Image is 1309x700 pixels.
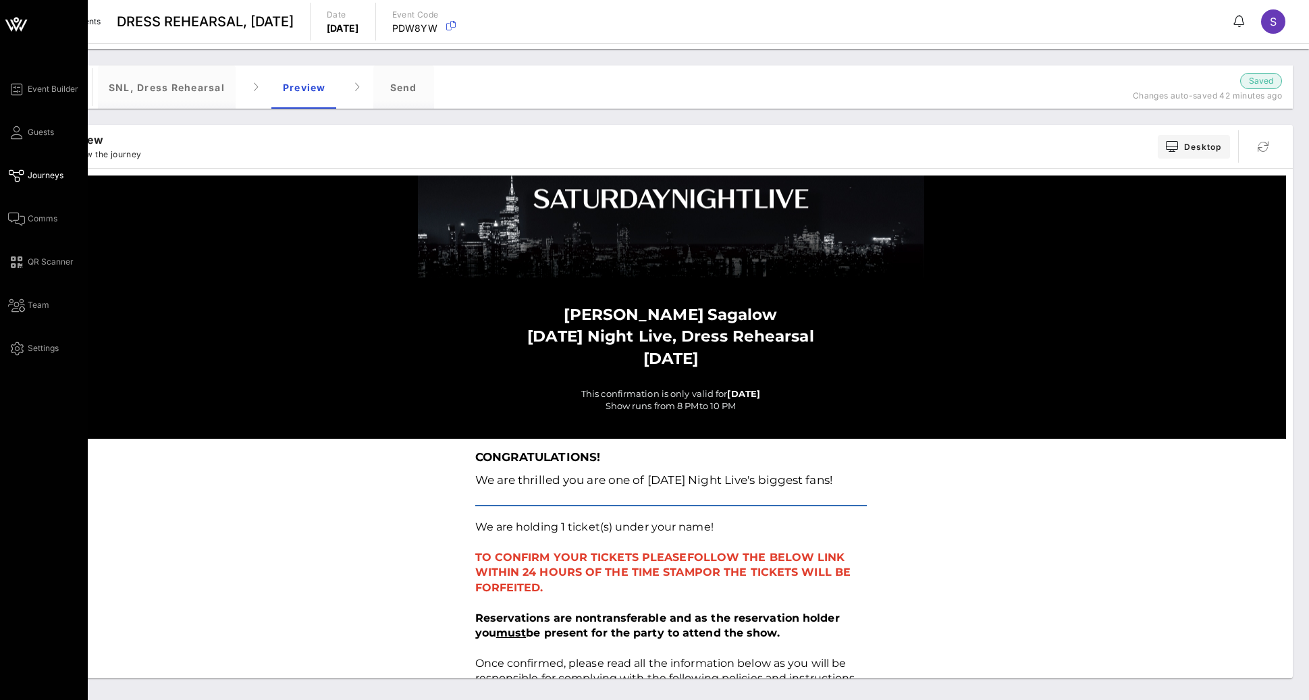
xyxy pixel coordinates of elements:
div: SNL, Dress Rehearsal [98,65,236,109]
div: S [1261,9,1285,34]
p: Once confirmed, please read all the information below as you will be responsible for complying wi... [475,611,867,686]
span: must [496,626,526,639]
strong: Sagalow [DATE] Night Live, Dress Rehearsal [DATE] [527,305,813,367]
span: This confirmation is only valid for [581,388,728,399]
a: QR Scanner [8,254,74,270]
span: Comms [28,213,57,225]
p: PDW8YW [392,22,439,35]
a: Comms [8,211,57,227]
table: divider [475,505,867,506]
p: Date [327,8,359,22]
span: Team [28,299,49,311]
p: [DATE] [327,22,359,35]
p: Preview [59,132,142,148]
strong: Reservations are nontransferable and as the reservation holder you be present for the party to at... [475,612,840,639]
p: Event Code [392,8,439,22]
span: Event Builder [28,83,78,95]
div: Send [373,65,434,109]
a: Team [8,297,49,313]
span: . [540,581,543,594]
a: Journeys [8,167,63,184]
span: Settings [28,342,59,354]
span: Guests [28,126,54,138]
span: S [1270,15,1277,28]
span: to 10 PM [699,400,737,411]
span: FOLLOW THE BELOW LINK WITHIN 24 HOURS OF THE TIME STAMP [475,551,845,578]
a: Event Builder [8,81,78,97]
p: We are holding 1 ticket(s) under your name! [475,520,867,535]
span: QR Scanner [28,256,74,268]
span: Saved [1249,74,1273,88]
span: Show runs from 8 PM [606,400,699,411]
p: Preview the journey [59,148,142,161]
a: Settings [8,340,59,356]
span: DRESS REHEARSAL, [DATE] [117,11,294,32]
span: Journeys [28,169,63,182]
a: Guests [8,124,54,140]
strong: [PERSON_NAME] [564,305,703,324]
button: Desktop [1158,135,1230,159]
strong: CONGRATULATIONS! [475,450,601,464]
p: Changes auto-saved 42 minutes ago [1113,89,1282,103]
p: We are thrilled you are one of [DATE] Night Live's biggest fans! [475,468,867,491]
div: Preview [272,65,337,109]
strong: [DATE] [727,388,760,399]
span: TO CONFIRM YOUR TICKETS PLEASE OR THE TICKETS WILL BE FORFEITED [475,551,851,594]
span: Desktop [1166,141,1222,152]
